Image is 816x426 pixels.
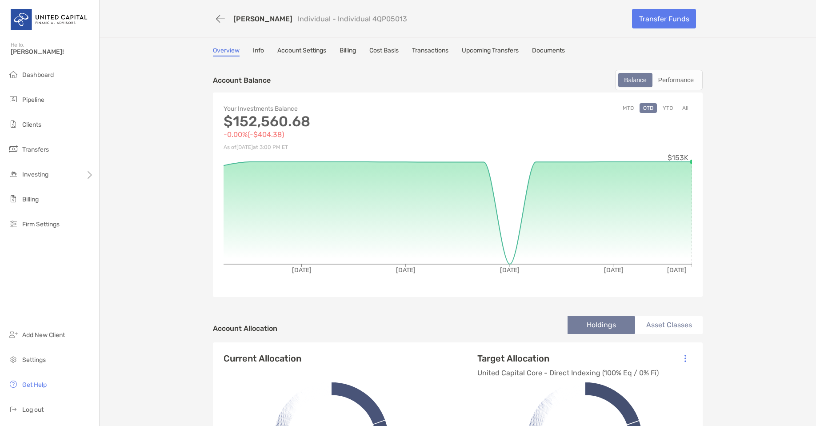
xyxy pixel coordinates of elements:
[369,47,399,56] a: Cost Basis
[277,47,326,56] a: Account Settings
[213,75,271,86] p: Account Balance
[22,406,44,414] span: Log out
[8,379,19,390] img: get-help icon
[668,153,688,162] tspan: $153K
[462,47,519,56] a: Upcoming Transfers
[412,47,448,56] a: Transactions
[224,103,458,114] p: Your Investments Balance
[8,119,19,129] img: clients icon
[640,103,657,113] button: QTD
[253,47,264,56] a: Info
[615,70,703,90] div: segmented control
[604,266,624,274] tspan: [DATE]
[340,47,356,56] a: Billing
[292,266,312,274] tspan: [DATE]
[224,353,301,364] h4: Current Allocation
[22,356,46,364] span: Settings
[684,354,686,362] img: Icon List Menu
[659,103,676,113] button: YTD
[233,15,292,23] a: [PERSON_NAME]
[477,353,659,364] h4: Target Allocation
[298,15,407,23] p: Individual - Individual 4QP05013
[8,144,19,154] img: transfers icon
[22,221,60,228] span: Firm Settings
[22,71,54,79] span: Dashboard
[22,331,65,339] span: Add New Client
[11,48,94,56] span: [PERSON_NAME]!
[619,74,652,86] div: Balance
[224,142,458,153] p: As of [DATE] at 3:00 PM ET
[477,367,659,378] p: United Capital Core - Direct Indexing (100% Eq / 0% Fi)
[224,129,458,140] p: -0.00% ( -$404.38 )
[568,316,635,334] li: Holdings
[11,4,88,36] img: United Capital Logo
[8,329,19,340] img: add_new_client icon
[635,316,703,334] li: Asset Classes
[500,266,520,274] tspan: [DATE]
[667,266,687,274] tspan: [DATE]
[8,69,19,80] img: dashboard icon
[8,354,19,365] img: settings icon
[22,171,48,178] span: Investing
[653,74,699,86] div: Performance
[213,47,240,56] a: Overview
[8,94,19,104] img: pipeline icon
[224,116,458,127] p: $152,560.68
[22,96,44,104] span: Pipeline
[22,121,41,129] span: Clients
[532,47,565,56] a: Documents
[619,103,637,113] button: MTD
[8,218,19,229] img: firm-settings icon
[632,9,696,28] a: Transfer Funds
[22,381,47,389] span: Get Help
[22,196,39,203] span: Billing
[679,103,692,113] button: All
[8,193,19,204] img: billing icon
[22,146,49,153] span: Transfers
[213,324,277,333] h4: Account Allocation
[8,169,19,179] img: investing icon
[8,404,19,414] img: logout icon
[396,266,416,274] tspan: [DATE]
